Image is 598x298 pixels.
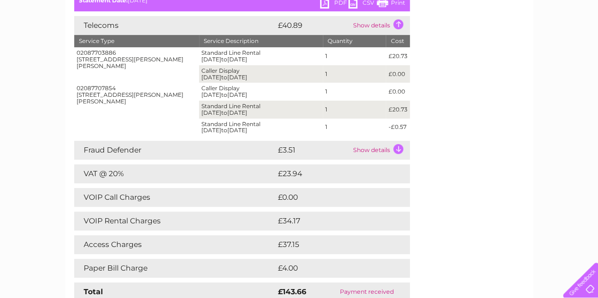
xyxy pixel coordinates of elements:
[74,235,276,254] td: Access Charges
[77,50,197,69] div: 02087703886 [STREET_ADDRESS][PERSON_NAME][PERSON_NAME]
[278,287,306,296] strong: £143.66
[516,40,529,47] a: Blog
[21,25,69,53] img: logo.png
[323,101,386,119] td: 1
[276,259,388,278] td: £4.00
[455,40,476,47] a: Energy
[323,35,386,47] th: Quantity
[323,65,386,83] td: 1
[221,127,227,134] span: to
[199,119,323,136] td: Standard Line Rental [DATE] [DATE]
[386,65,409,83] td: £0.00
[221,56,227,63] span: to
[84,287,103,296] strong: Total
[74,35,199,47] th: Service Type
[199,65,323,83] td: Caller Display [DATE] [DATE]
[386,83,409,101] td: £0.00
[74,259,276,278] td: Paper Bill Charge
[276,164,391,183] td: £23.94
[351,141,410,160] td: Show details
[386,47,409,65] td: £20.73
[77,85,197,104] div: 02087707854 [STREET_ADDRESS][PERSON_NAME][PERSON_NAME]
[432,40,450,47] a: Water
[221,74,227,81] span: to
[276,235,389,254] td: £37.15
[420,5,485,17] a: 0333 014 3131
[386,101,409,119] td: £20.73
[386,35,409,47] th: Cost
[74,164,276,183] td: VAT @ 20%
[74,188,276,207] td: VOIP Call Charges
[221,109,227,116] span: to
[74,16,276,35] td: Telecoms
[567,40,589,47] a: Log out
[535,40,558,47] a: Contact
[74,141,276,160] td: Fraud Defender
[323,119,386,136] td: 1
[323,83,386,101] td: 1
[323,47,386,65] td: 1
[482,40,510,47] a: Telecoms
[276,16,351,35] td: £40.89
[351,16,410,35] td: Show details
[276,212,390,230] td: £34.17
[76,5,523,46] div: Clear Business is a trading name of Verastar Limited (registered in [GEOGRAPHIC_DATA] No. 3667643...
[386,119,409,136] td: -£0.57
[221,91,227,98] span: to
[199,101,323,119] td: Standard Line Rental [DATE] [DATE]
[74,212,276,230] td: VOIP Rental Charges
[199,35,323,47] th: Service Description
[199,83,323,101] td: Caller Display [DATE] [DATE]
[276,141,351,160] td: £3.51
[199,47,323,65] td: Standard Line Rental [DATE] [DATE]
[276,188,388,207] td: £0.00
